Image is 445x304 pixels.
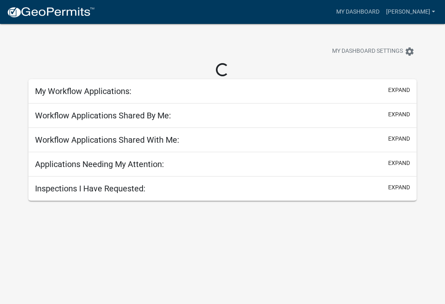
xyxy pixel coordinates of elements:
[35,111,171,120] h5: Workflow Applications Shared By Me:
[388,86,410,94] button: expand
[388,110,410,119] button: expand
[35,184,145,193] h5: Inspections I Have Requested:
[35,159,164,169] h5: Applications Needing My Attention:
[405,47,415,57] i: settings
[326,43,421,59] button: My Dashboard Settingssettings
[35,135,179,145] h5: Workflow Applications Shared With Me:
[333,4,383,20] a: My Dashboard
[388,183,410,192] button: expand
[35,86,131,96] h5: My Workflow Applications:
[388,159,410,167] button: expand
[388,134,410,143] button: expand
[383,4,438,20] a: [PERSON_NAME]
[332,47,403,57] span: My Dashboard Settings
